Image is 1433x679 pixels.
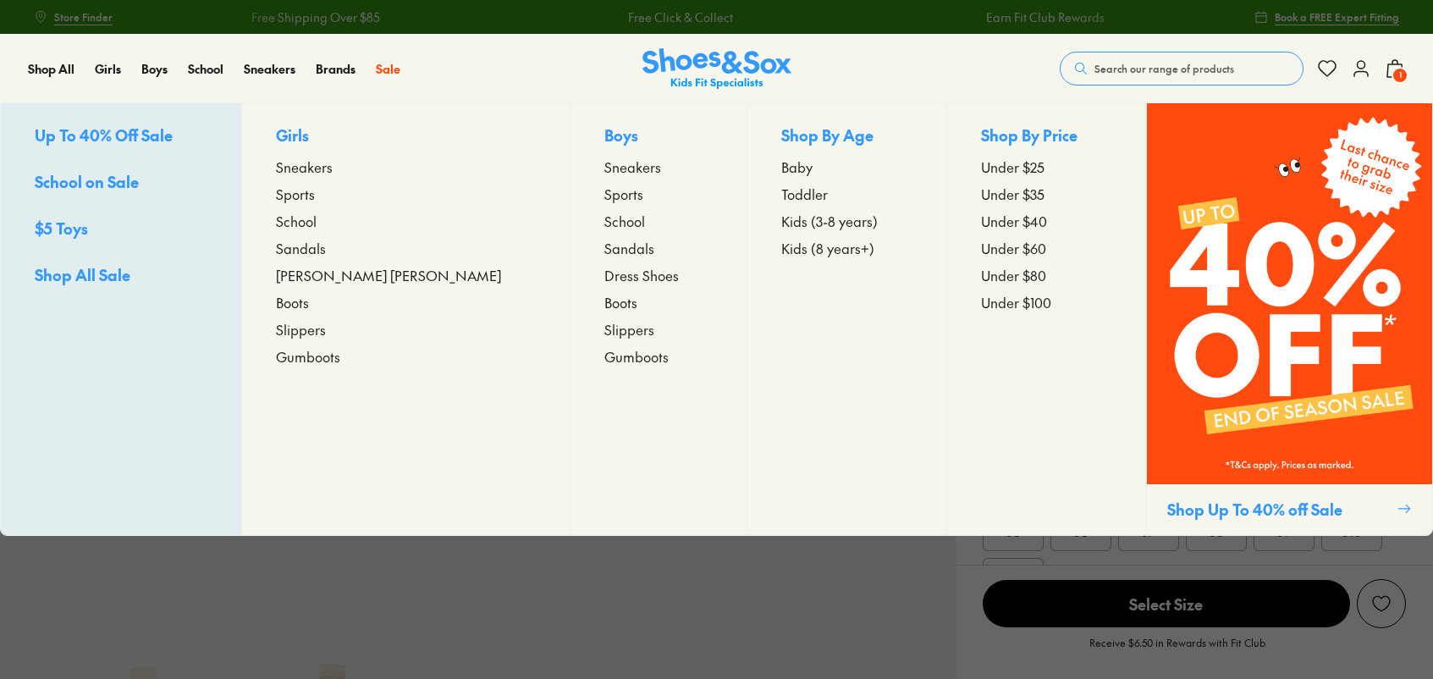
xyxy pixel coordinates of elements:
span: Book a FREE Expert Fitting [1275,9,1399,25]
span: Boots [276,292,309,312]
a: Boots [276,292,536,312]
a: Under $100 [981,292,1112,312]
span: Select Size [983,580,1350,627]
a: Kids (3-8 years) [781,211,912,231]
span: Kids (3-8 years) [781,211,878,231]
span: Girls [95,60,121,77]
p: Shop By Age [781,124,912,150]
p: Boys [604,124,714,150]
a: Shoes & Sox [642,48,791,90]
p: Receive $6.50 in Rewards with Fit Club [1089,635,1265,665]
a: Sports [276,184,536,204]
span: Search our range of products [1094,61,1234,76]
a: Under $25 [981,157,1112,177]
p: Girls [276,124,536,150]
a: Boys [141,60,168,78]
a: School [276,211,536,231]
a: Under $80 [981,265,1112,285]
span: School [604,211,645,231]
span: Sports [604,184,643,204]
a: Shop Up To 40% off Sale [1146,103,1432,535]
span: Sports [276,184,315,204]
a: School [188,60,223,78]
a: Up To 40% Off Sale [35,124,207,150]
a: Shop All [28,60,74,78]
span: Sneakers [604,157,661,177]
span: Brands [316,60,355,77]
a: School on Sale [35,170,207,196]
button: Add to Wishlist [1357,579,1406,628]
span: Under $100 [981,292,1051,312]
a: Sneakers [604,157,714,177]
span: [PERSON_NAME] [PERSON_NAME] [276,265,501,285]
span: School on Sale [35,171,139,192]
a: Sale [376,60,400,78]
span: Boys [141,60,168,77]
p: Shop Up To 40% off Sale [1167,498,1390,521]
a: Shop All Sale [35,263,207,290]
span: School [188,60,223,77]
a: Gumboots [276,346,536,367]
a: Sandals [604,238,714,258]
span: Under $40 [981,211,1047,231]
a: Boots [604,292,714,312]
img: SNS_WEBASSETS_GRID_1080x1440_3.png [1147,103,1432,484]
a: Under $40 [981,211,1112,231]
span: Boots [604,292,637,312]
a: Store Finder [34,2,113,32]
span: Sale [376,60,400,77]
a: [PERSON_NAME] [PERSON_NAME] [276,265,536,285]
a: School [604,211,714,231]
a: Slippers [276,319,536,339]
span: Gumboots [604,346,669,367]
span: Toddler [781,184,828,204]
a: Gumboots [604,346,714,367]
button: Search our range of products [1060,52,1303,86]
img: SNS_Logo_Responsive.svg [642,48,791,90]
span: Under $25 [981,157,1044,177]
a: Kids (8 years+) [781,238,912,258]
a: Under $60 [981,238,1112,258]
span: School [276,211,317,231]
span: Bigger Sizes [998,563,1028,593]
span: Under $35 [981,184,1044,204]
button: 1 [1385,50,1405,87]
a: Earn Fit Club Rewards [985,8,1104,26]
span: 1 [1392,67,1408,84]
span: Up To 40% Off Sale [35,124,173,146]
span: Kids (8 years+) [781,238,874,258]
span: Baby [781,157,813,177]
a: Slippers [604,319,714,339]
a: Under $35 [981,184,1112,204]
a: Sandals [276,238,536,258]
span: Under $80 [981,265,1046,285]
a: Sports [604,184,714,204]
a: Sneakers [244,60,295,78]
span: Slippers [276,319,326,339]
p: Shop By Price [981,124,1112,150]
a: Brands [316,60,355,78]
a: Free Shipping Over $85 [251,8,379,26]
span: Store Finder [54,9,113,25]
a: Baby [781,157,912,177]
a: Dress Shoes [604,265,714,285]
span: Sandals [604,238,654,258]
span: Sneakers [244,60,295,77]
span: Dress Shoes [604,265,679,285]
span: Shop All [28,60,74,77]
a: $5 Toys [35,217,207,243]
span: $5 Toys [35,218,88,239]
span: Slippers [604,319,654,339]
a: Toddler [781,184,912,204]
span: Sandals [276,238,326,258]
a: Book a FREE Expert Fitting [1254,2,1399,32]
span: Sneakers [276,157,333,177]
span: Shop All Sale [35,264,130,285]
a: Free Click & Collect [627,8,732,26]
span: Gumboots [276,346,340,367]
span: Under $60 [981,238,1046,258]
button: Select Size [983,579,1350,628]
a: Sneakers [276,157,536,177]
a: Girls [95,60,121,78]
